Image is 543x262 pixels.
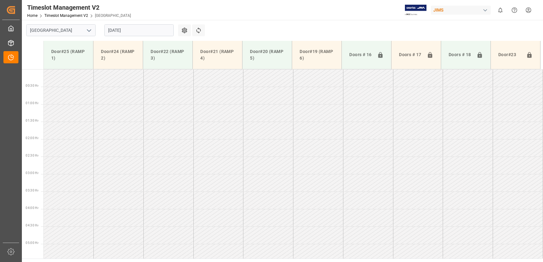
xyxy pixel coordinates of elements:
div: Door#22 (RAMP 3) [148,46,187,64]
div: Doors # 17 [396,49,424,61]
input: DD.MM.YYYY [104,24,174,36]
span: 04:30 Hr [26,224,38,227]
div: Door#23 [496,49,524,61]
div: Door#20 (RAMP 5) [247,46,287,64]
span: 02:30 Hr [26,154,38,157]
button: Help Center [507,3,521,17]
span: 00:30 Hr [26,84,38,87]
div: Timeslot Management V2 [27,3,131,12]
div: Doors # 16 [347,49,375,61]
button: JIMS [431,4,493,16]
span: 05:00 Hr [26,241,38,245]
img: Exertis%20JAM%20-%20Email%20Logo.jpg_1722504956.jpg [405,5,426,16]
div: Door#24 (RAMP 2) [98,46,138,64]
a: Timeslot Management V2 [44,13,88,18]
input: Type to search/select [26,24,96,36]
div: JIMS [431,6,491,15]
span: 03:30 Hr [26,189,38,192]
span: 01:00 Hr [26,101,38,105]
div: Door#25 (RAMP 1) [49,46,88,64]
span: 02:00 Hr [26,136,38,140]
a: Home [27,13,37,18]
span: 01:30 Hr [26,119,38,122]
div: Door#19 (RAMP 6) [297,46,336,64]
button: show 0 new notifications [493,3,507,17]
span: 04:00 Hr [26,206,38,210]
div: Doors # 18 [446,49,474,61]
span: 03:00 Hr [26,171,38,175]
div: Door#21 (RAMP 4) [198,46,237,64]
button: open menu [84,26,93,35]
